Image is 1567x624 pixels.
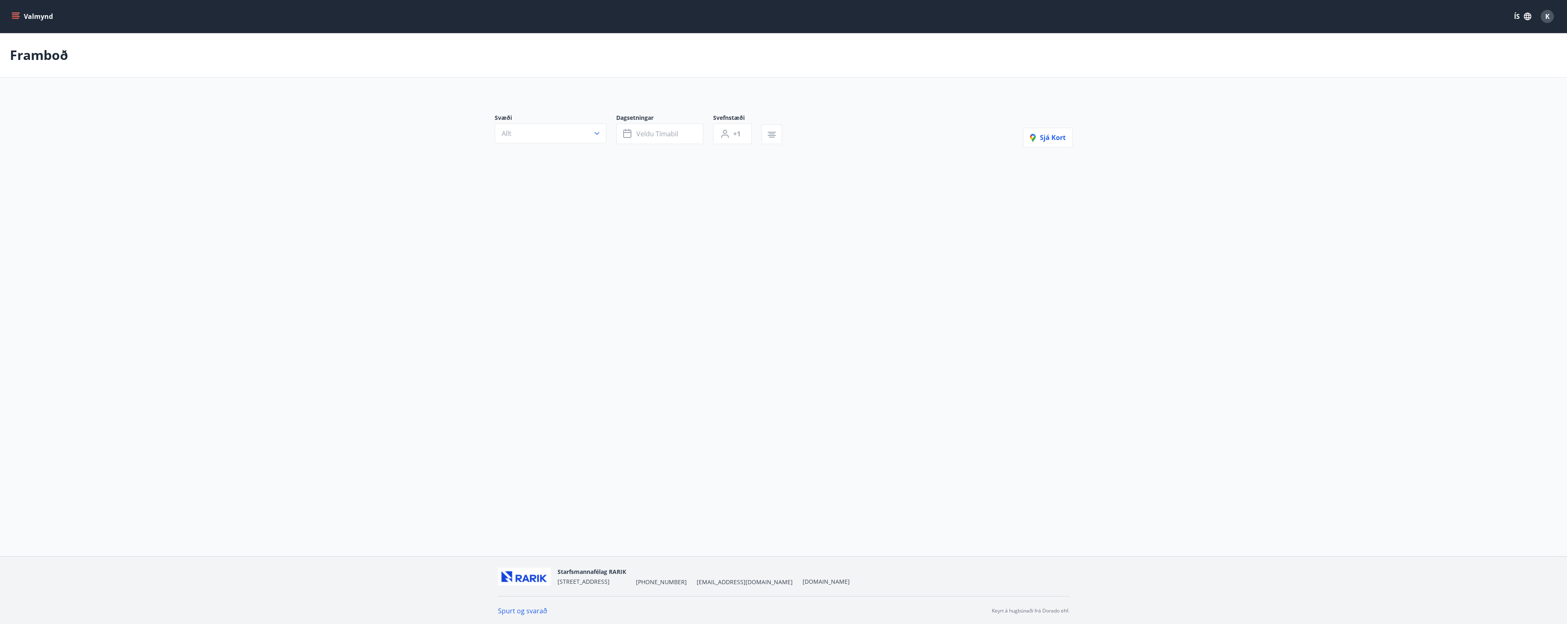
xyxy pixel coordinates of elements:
span: [EMAIL_ADDRESS][DOMAIN_NAME] [697,578,793,586]
button: Veldu tímabil [616,124,703,144]
p: Framboð [10,46,68,64]
button: K [1537,7,1557,26]
span: Veldu tímabil [636,129,678,138]
button: +1 [713,124,752,144]
button: menu [10,9,56,24]
button: Allt [495,124,606,143]
button: ÍS [1510,9,1536,24]
span: Allt [502,129,512,138]
p: Keyrt á hugbúnaði frá Dorado ehf. [992,607,1069,615]
span: Svefnstæði [713,114,762,124]
a: [DOMAIN_NAME] [803,578,850,585]
button: Sjá kort [1023,128,1073,147]
img: ZmrgJ79bX6zJLXUGuSjrUVyxXxBt3QcBuEz7Nz1t.png [498,568,551,585]
span: Svæði [495,114,616,124]
span: Starfsmannafélag RARIK [558,568,626,576]
span: +1 [733,129,741,138]
span: [STREET_ADDRESS] [558,578,610,585]
span: Sjá kort [1030,133,1066,142]
span: [PHONE_NUMBER] [636,578,687,586]
span: Dagsetningar [616,114,713,124]
a: Spurt og svarað [498,606,547,615]
span: K [1545,12,1550,21]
